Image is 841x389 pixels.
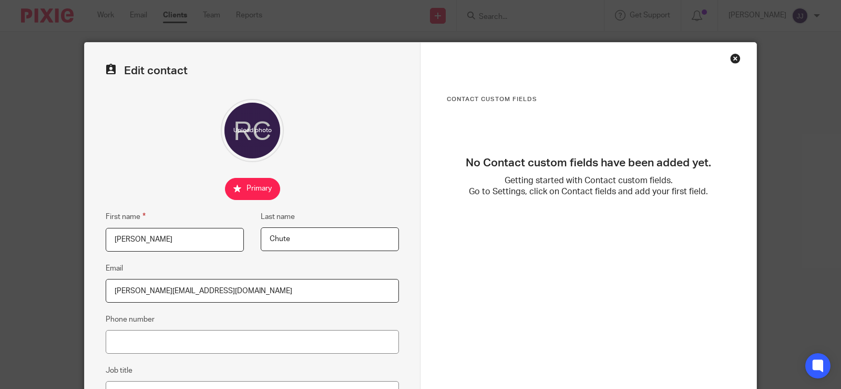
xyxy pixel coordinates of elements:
label: Job title [106,365,132,376]
label: Phone number [106,314,155,325]
h3: No Contact custom fields have been added yet. [447,156,730,170]
label: First name [106,211,146,223]
h2: Edit contact [106,64,399,78]
label: Email [106,263,123,274]
h3: Contact Custom fields [447,95,730,104]
div: Close this dialog window [730,53,741,64]
p: Getting started with Contact custom fields. Go to Settings, click on Contact fields and add your ... [447,175,730,198]
label: Last name [261,212,295,222]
